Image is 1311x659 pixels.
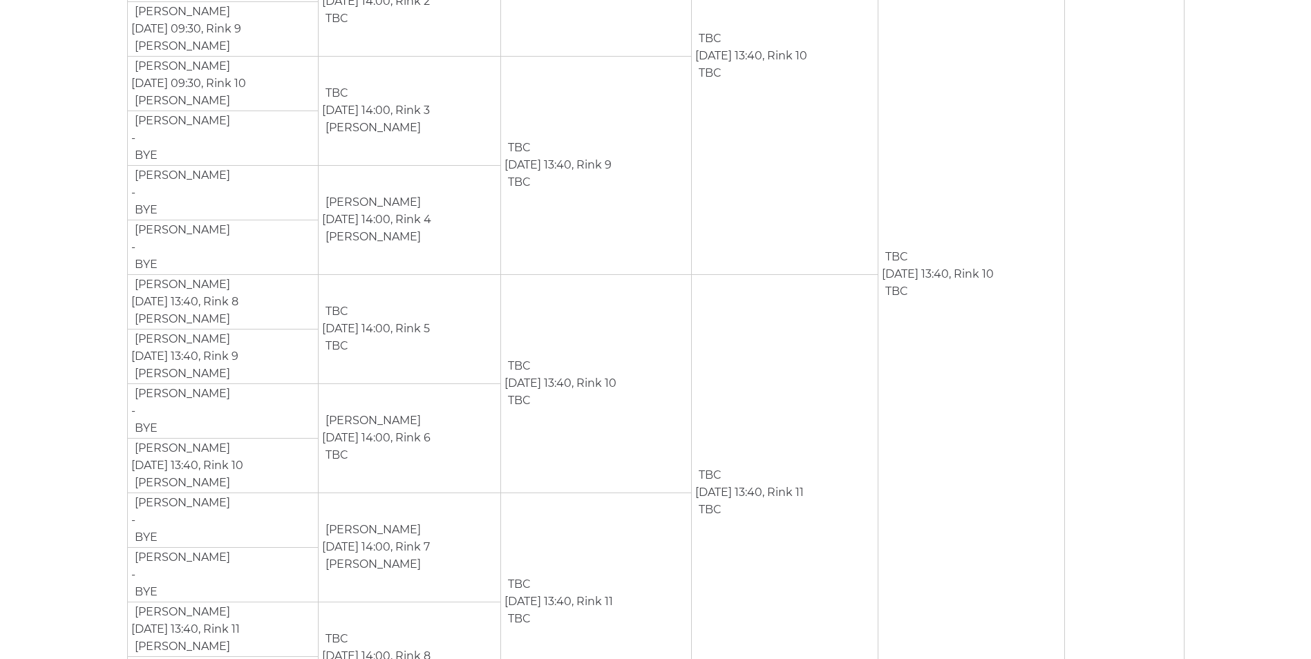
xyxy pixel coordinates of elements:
[127,165,318,220] td: -
[131,37,231,55] td: [PERSON_NAME]
[500,274,691,493] td: [DATE] 13:40, Rink 10
[318,56,500,165] td: [DATE] 14:00, Rink 3
[322,10,349,28] td: TBC
[131,603,231,621] td: [PERSON_NAME]
[127,383,318,438] td: -
[131,528,158,546] td: BYE
[504,610,531,628] td: TBC
[504,575,531,593] td: TBC
[131,583,158,601] td: BYE
[322,84,349,102] td: TBC
[127,329,318,383] td: [DATE] 13:40, Rink 9
[695,466,722,484] td: TBC
[127,438,318,493] td: [DATE] 13:40, Rink 10
[318,383,500,493] td: [DATE] 14:00, Rink 6
[131,310,231,328] td: [PERSON_NAME]
[127,602,318,656] td: [DATE] 13:40, Rink 11
[322,555,422,573] td: [PERSON_NAME]
[131,256,158,274] td: BYE
[131,474,231,492] td: [PERSON_NAME]
[131,221,231,239] td: [PERSON_NAME]
[127,56,318,111] td: [DATE] 09:30, Rink 10
[318,274,500,383] td: [DATE] 14:00, Rink 5
[322,630,349,648] td: TBC
[322,228,422,246] td: [PERSON_NAME]
[127,547,318,602] td: -
[127,493,318,547] td: -
[131,166,231,184] td: [PERSON_NAME]
[695,501,722,519] td: TBC
[882,248,909,266] td: TBC
[322,303,349,321] td: TBC
[322,412,422,430] td: [PERSON_NAME]
[127,111,318,165] td: -
[131,112,231,130] td: [PERSON_NAME]
[131,494,231,512] td: [PERSON_NAME]
[131,385,231,403] td: [PERSON_NAME]
[504,139,531,157] td: TBC
[322,119,422,137] td: [PERSON_NAME]
[127,1,318,56] td: [DATE] 09:30, Rink 9
[131,201,158,219] td: BYE
[695,64,722,82] td: TBC
[131,92,231,110] td: [PERSON_NAME]
[131,548,231,566] td: [PERSON_NAME]
[882,283,909,300] td: TBC
[131,57,231,75] td: [PERSON_NAME]
[695,30,722,48] td: TBC
[500,56,691,274] td: [DATE] 13:40, Rink 9
[131,365,231,383] td: [PERSON_NAME]
[322,521,422,539] td: [PERSON_NAME]
[131,439,231,457] td: [PERSON_NAME]
[131,419,158,437] td: BYE
[322,337,349,355] td: TBC
[127,220,318,274] td: -
[504,392,531,410] td: TBC
[504,173,531,191] td: TBC
[131,276,231,294] td: [PERSON_NAME]
[131,146,158,164] td: BYE
[322,446,349,464] td: TBC
[504,357,531,375] td: TBC
[127,274,318,329] td: [DATE] 13:40, Rink 8
[318,165,500,274] td: [DATE] 14:00, Rink 4
[318,493,500,602] td: [DATE] 14:00, Rink 7
[322,193,422,211] td: [PERSON_NAME]
[131,638,231,656] td: [PERSON_NAME]
[131,330,231,348] td: [PERSON_NAME]
[131,3,231,21] td: [PERSON_NAME]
